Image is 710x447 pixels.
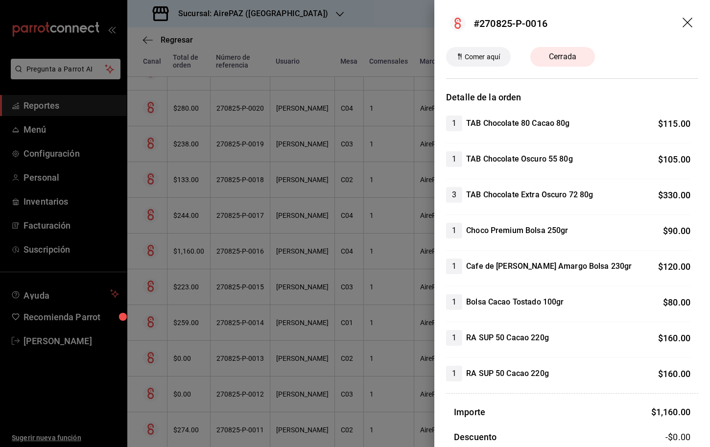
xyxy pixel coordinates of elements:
span: $ 120.00 [658,261,690,272]
h4: Choco Premium Bolsa 250gr [466,225,568,236]
span: $ 80.00 [663,297,690,307]
span: 1 [446,260,462,272]
span: 1 [446,225,462,236]
span: $ 330.00 [658,190,690,200]
span: 3 [446,189,462,201]
h3: Importe [454,405,485,419]
span: -$0.00 [665,430,690,444]
h4: TAB Chocolate Oscuro 55 80g [466,153,573,165]
div: #270825-P-0016 [473,16,547,31]
span: Cerrada [543,51,582,63]
span: $ 115.00 [658,118,690,129]
span: 1 [446,118,462,129]
span: $ 1,160.00 [651,407,690,417]
span: $ 90.00 [663,226,690,236]
h3: Detalle de la orden [446,91,698,104]
button: drag [683,18,694,29]
span: 1 [446,296,462,308]
span: $ 105.00 [658,154,690,165]
h4: Bolsa Cacao Tostado 100gr [466,296,564,308]
span: Comer aquí [461,52,504,62]
h4: RA SUP 50 Cacao 220g [466,368,549,379]
span: $ 160.00 [658,369,690,379]
h4: RA SUP 50 Cacao 220g [466,332,549,344]
h3: Descuento [454,430,497,444]
h4: Cafe de [PERSON_NAME] Amargo Bolsa 230gr [466,260,632,272]
h4: TAB Chocolate 80 Cacao 80g [466,118,569,129]
span: 1 [446,332,462,344]
h4: TAB Chocolate Extra Oscuro 72 80g [466,189,593,201]
span: 1 [446,368,462,379]
span: $ 160.00 [658,333,690,343]
span: 1 [446,153,462,165]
